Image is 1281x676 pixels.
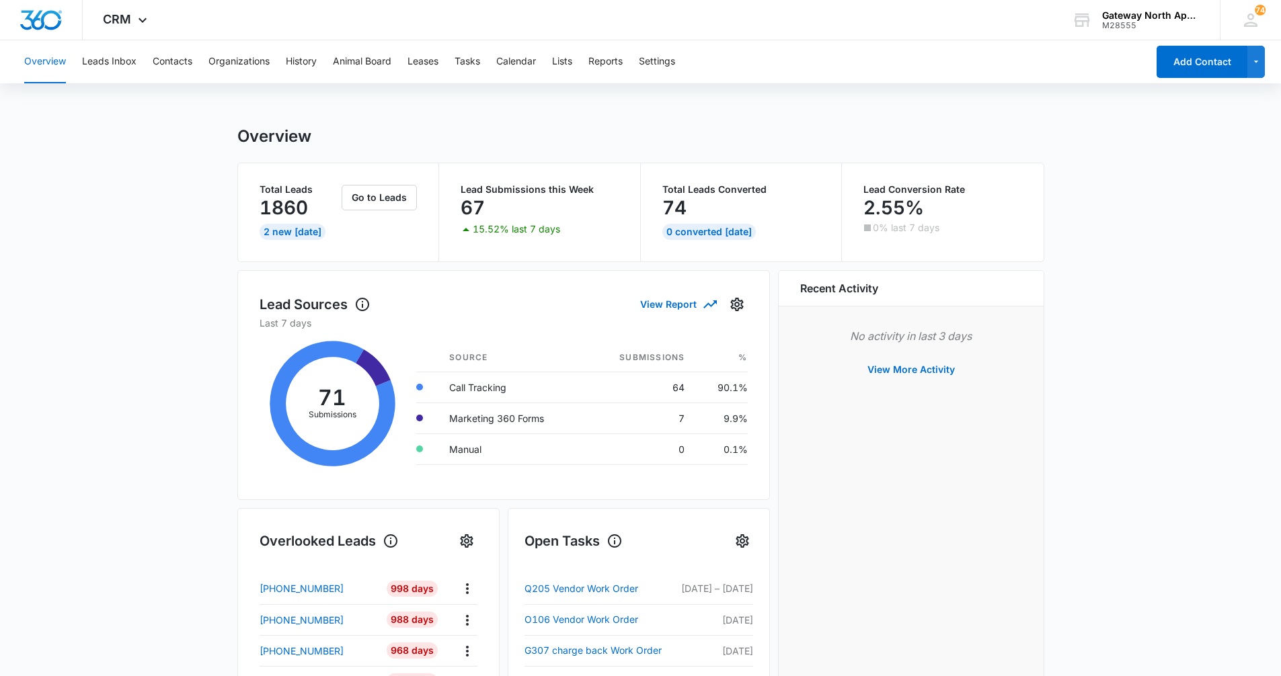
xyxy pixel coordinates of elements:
[586,403,695,433] td: 7
[1255,5,1266,15] span: 74
[260,613,344,627] p: [PHONE_NUMBER]
[342,192,417,203] a: Go to Leads
[455,40,480,83] button: Tasks
[586,433,695,464] td: 0
[473,224,560,234] p: 15.52% last 7 days
[438,372,586,403] td: Call Tracking
[342,185,417,210] button: Go to Leads
[24,40,66,83] button: Overview
[260,644,377,658] a: [PHONE_NUMBER]
[525,642,674,659] a: G307 charge back Work Order
[260,316,748,330] p: Last 7 days
[260,294,371,314] h1: Lead Sources
[286,40,317,83] button: History
[456,530,477,552] button: Settings
[103,12,131,26] span: CRM
[387,611,438,628] div: 988 Days
[387,642,438,659] div: 968 Days
[260,581,377,595] a: [PHONE_NUMBER]
[387,581,438,597] div: 998 Days
[153,40,192,83] button: Contacts
[457,578,477,599] button: Actions
[863,185,1022,194] p: Lead Conversion Rate
[640,292,715,316] button: View Report
[525,531,623,551] h1: Open Tasks
[726,294,748,315] button: Settings
[457,640,477,661] button: Actions
[662,185,820,194] p: Total Leads Converted
[438,403,586,433] td: Marketing 360 Forms
[662,197,687,218] p: 74
[333,40,391,83] button: Animal Board
[695,372,747,403] td: 90.1%
[695,343,747,372] th: %
[438,343,586,372] th: Source
[639,40,675,83] button: Settings
[854,353,968,386] button: View More Activity
[525,611,674,628] a: O106 Vendor Work Order
[208,40,270,83] button: Organizations
[732,530,753,552] button: Settings
[800,280,878,296] h6: Recent Activity
[674,644,753,658] p: [DATE]
[237,126,311,146] h1: Overview
[695,403,747,433] td: 9.9%
[260,185,340,194] p: Total Leads
[800,328,1022,344] p: No activity in last 3 days
[260,197,308,218] p: 1860
[588,40,623,83] button: Reports
[1157,46,1247,78] button: Add Contact
[461,197,485,218] p: 67
[461,185,619,194] p: Lead Submissions this Week
[1255,5,1266,15] div: notifications count
[586,372,695,403] td: 64
[1102,10,1200,21] div: account name
[260,613,377,627] a: [PHONE_NUMBER]
[260,531,399,551] h1: Overlooked Leads
[674,581,753,595] p: [DATE] – [DATE]
[674,613,753,627] p: [DATE]
[496,40,536,83] button: Calendar
[1102,21,1200,30] div: account id
[438,433,586,464] td: Manual
[457,609,477,630] button: Actions
[873,223,939,233] p: 0% last 7 days
[863,197,924,218] p: 2.55%
[525,581,674,597] a: Q205 Vendor Work Order
[82,40,137,83] button: Leads Inbox
[695,433,747,464] td: 0.1%
[662,224,756,240] div: 0 Converted [DATE]
[260,644,344,658] p: [PHONE_NUMBER]
[552,40,572,83] button: Lists
[586,343,695,372] th: Submissions
[260,581,344,595] p: [PHONE_NUMBER]
[407,40,438,83] button: Leases
[260,224,325,240] div: 2 New [DATE]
